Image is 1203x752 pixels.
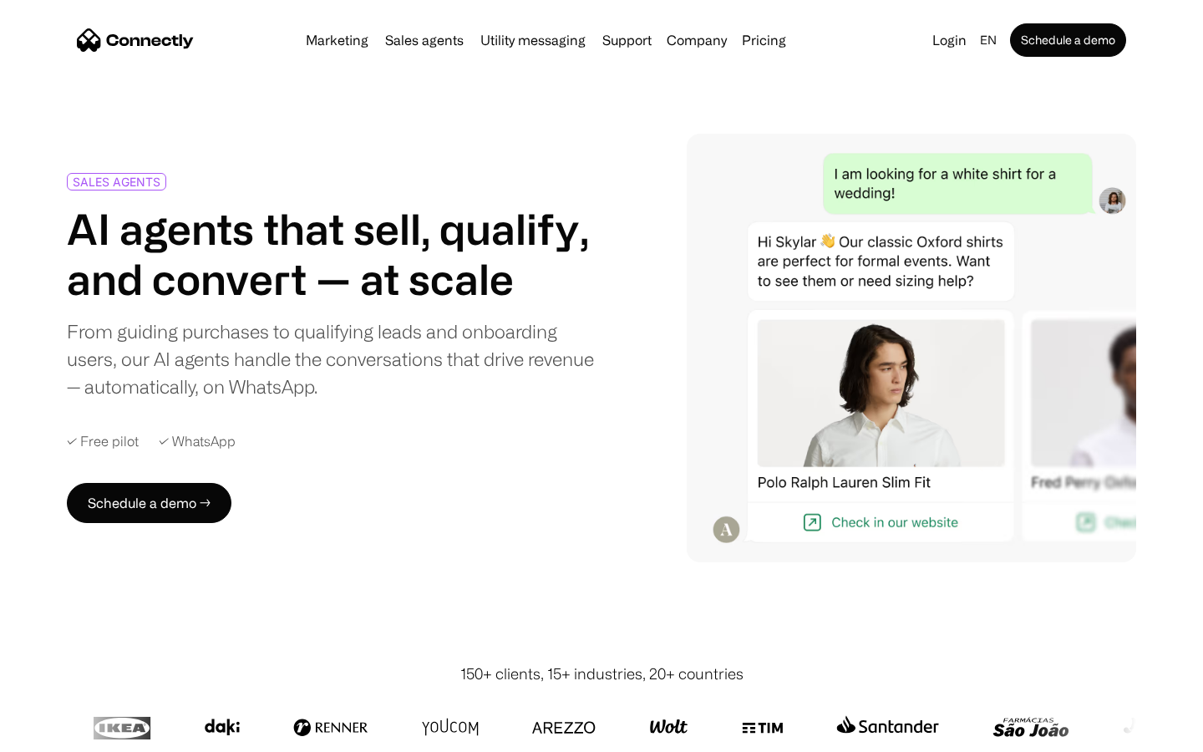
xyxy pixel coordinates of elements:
[980,28,997,52] div: en
[67,434,139,450] div: ✓ Free pilot
[460,663,744,685] div: 150+ clients, 15+ industries, 20+ countries
[67,318,595,400] div: From guiding purchases to qualifying leads and onboarding users, our AI agents handle the convers...
[596,33,658,47] a: Support
[67,483,231,523] a: Schedule a demo →
[667,28,727,52] div: Company
[378,33,470,47] a: Sales agents
[159,434,236,450] div: ✓ WhatsApp
[299,33,375,47] a: Marketing
[474,33,592,47] a: Utility messaging
[1010,23,1126,57] a: Schedule a demo
[33,723,100,746] ul: Language list
[73,175,160,188] div: SALES AGENTS
[735,33,793,47] a: Pricing
[67,204,595,304] h1: AI agents that sell, qualify, and convert — at scale
[926,28,973,52] a: Login
[17,721,100,746] aside: Language selected: English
